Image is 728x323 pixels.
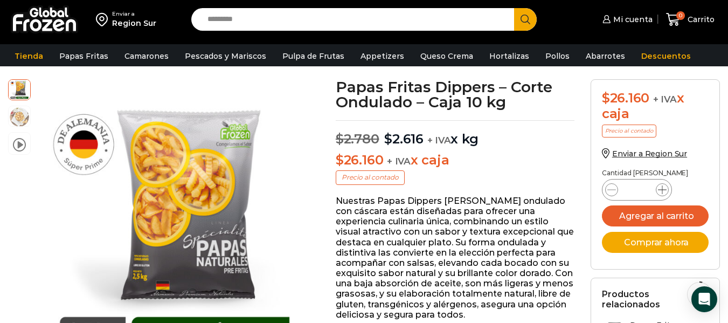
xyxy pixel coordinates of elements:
[685,14,715,25] span: Carrito
[676,11,685,20] span: 0
[54,46,114,66] a: Papas Fritas
[602,90,649,106] bdi: 26.160
[384,131,424,147] bdi: 2.616
[384,131,392,147] span: $
[9,78,30,100] span: dippers
[9,46,48,66] a: Tienda
[9,106,30,128] span: fto-4
[355,46,410,66] a: Appetizers
[336,131,344,147] span: $
[602,91,709,122] div: x caja
[96,10,112,29] img: address-field-icon.svg
[612,149,687,159] span: Enviar a Region Sur
[112,18,156,29] div: Region Sur
[602,125,656,138] p: Precio al contado
[636,46,696,66] a: Descuentos
[627,182,647,197] input: Product quantity
[336,152,383,168] bdi: 26.160
[602,289,709,310] h2: Productos relacionados
[336,153,574,168] p: x caja
[484,46,535,66] a: Hortalizas
[580,46,630,66] a: Abarrotes
[119,46,174,66] a: Camarones
[179,46,272,66] a: Pescados y Mariscos
[653,94,677,105] span: + IVA
[602,149,687,159] a: Enviar a Region Sur
[112,10,156,18] div: Enviar a
[602,90,610,106] span: $
[336,196,574,320] p: Nuestras Papas Dippers [PERSON_NAME] ondulado con cáscara están diseñadas para ofrecer una experi...
[336,79,574,109] h1: Papas Fritas Dippers – Corte Ondulado – Caja 10 kg
[415,46,479,66] a: Queso Crema
[336,120,574,147] p: x kg
[602,232,709,253] button: Comprar ahora
[611,14,653,25] span: Mi cuenta
[691,286,717,312] div: Open Intercom Messenger
[387,156,411,167] span: + IVA
[663,7,717,32] a: 0 Carrito
[540,46,575,66] a: Pollos
[336,152,344,168] span: $
[427,135,451,146] span: + IVA
[602,169,709,177] p: Cantidad [PERSON_NAME]
[514,8,537,31] button: Search button
[336,170,405,184] p: Precio al contado
[602,205,709,226] button: Agregar al carrito
[277,46,350,66] a: Pulpa de Frutas
[336,131,379,147] bdi: 2.780
[600,9,653,30] a: Mi cuenta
